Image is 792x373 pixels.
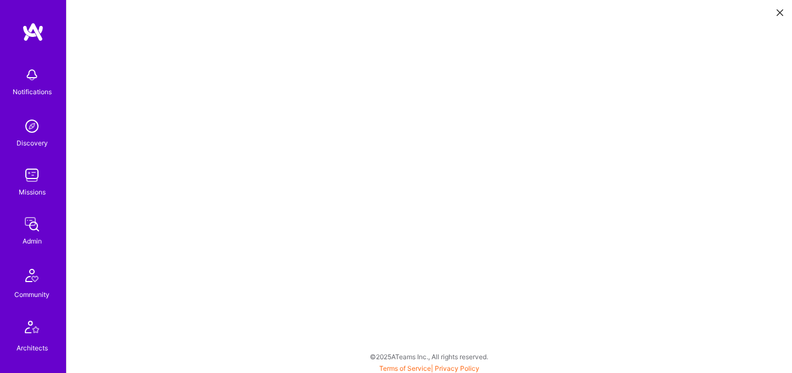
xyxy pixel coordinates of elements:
div: Notifications [13,86,52,98]
div: Admin [23,235,42,247]
img: admin teamwork [21,213,43,235]
img: logo [22,22,44,42]
img: bell [21,64,43,86]
img: teamwork [21,164,43,186]
div: Missions [19,186,46,198]
img: discovery [21,115,43,137]
img: Architects [19,316,45,342]
div: Community [14,289,50,300]
i: icon Close [777,9,783,16]
div: Discovery [17,137,48,149]
div: Architects [17,342,48,354]
img: Community [19,262,45,289]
